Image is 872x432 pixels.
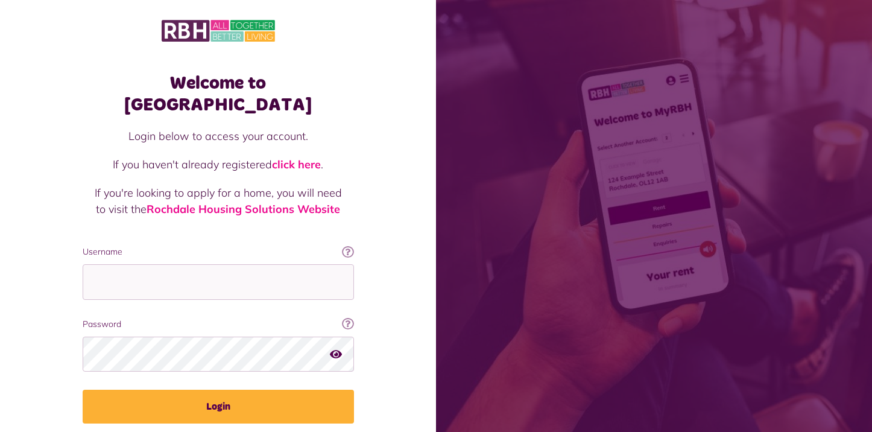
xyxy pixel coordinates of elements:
[162,18,275,43] img: MyRBH
[83,246,354,258] label: Username
[83,318,354,331] label: Password
[272,157,321,171] a: click here
[83,390,354,424] button: Login
[83,72,354,116] h1: Welcome to [GEOGRAPHIC_DATA]
[95,128,342,144] p: Login below to access your account.
[95,156,342,173] p: If you haven't already registered .
[95,185,342,217] p: If you're looking to apply for a home, you will need to visit the
[147,202,340,216] a: Rochdale Housing Solutions Website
